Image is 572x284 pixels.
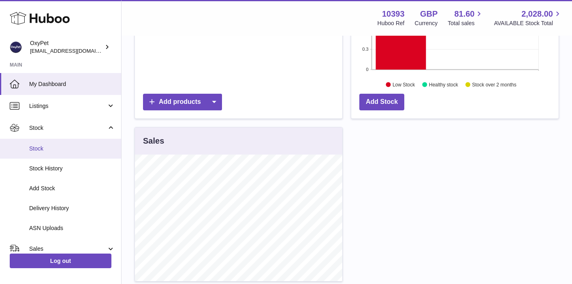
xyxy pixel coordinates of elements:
[494,9,562,27] a: 2,028.00 AVAILABLE Stock Total
[472,82,516,87] text: Stock over 2 months
[10,254,111,268] a: Log out
[448,9,484,27] a: 81.60 Total sales
[29,145,115,153] span: Stock
[382,9,405,19] strong: 10393
[494,19,562,27] span: AVAILABLE Stock Total
[415,19,438,27] div: Currency
[10,41,22,53] img: info@oxypet.co.uk
[29,185,115,192] span: Add Stock
[362,47,368,52] text: 0.3
[29,204,115,212] span: Delivery History
[429,82,459,87] text: Healthy stock
[448,19,484,27] span: Total sales
[393,82,415,87] text: Low Stock
[29,165,115,172] span: Stock History
[143,136,164,146] h3: Sales
[378,19,405,27] div: Huboo Ref
[29,102,107,110] span: Listings
[366,67,368,72] text: 0
[521,9,553,19] span: 2,028.00
[29,80,115,88] span: My Dashboard
[143,94,222,110] a: Add products
[359,94,404,110] a: Add Stock
[30,39,103,55] div: OxyPet
[30,47,119,54] span: [EMAIL_ADDRESS][DOMAIN_NAME]
[29,124,107,132] span: Stock
[420,9,438,19] strong: GBP
[29,245,107,253] span: Sales
[454,9,474,19] span: 81.60
[29,224,115,232] span: ASN Uploads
